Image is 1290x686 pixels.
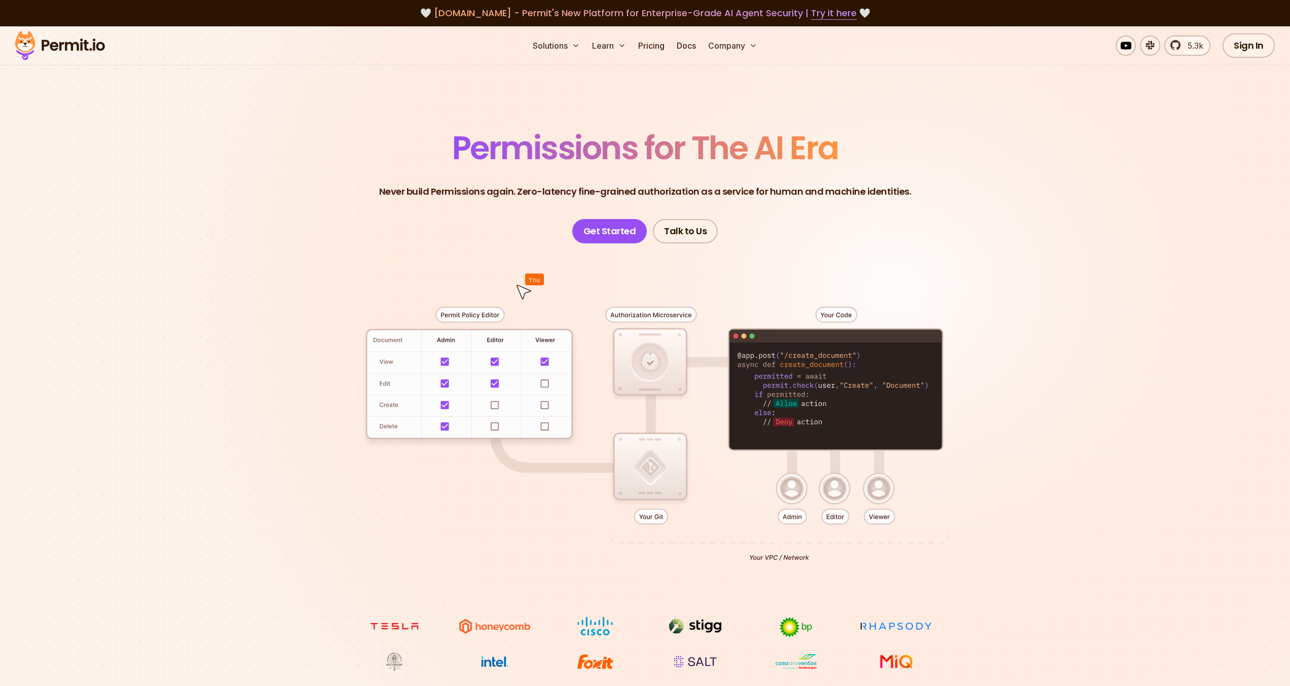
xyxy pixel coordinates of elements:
button: Learn [588,35,630,56]
a: Talk to Us [653,219,718,243]
a: Get Started [572,219,647,243]
a: Docs [673,35,700,56]
img: Permit logo [10,28,109,63]
img: bp [758,617,834,638]
img: MIQ [862,653,930,670]
a: Sign In [1223,33,1275,58]
img: Honeycomb [457,617,533,636]
span: 5.3k [1182,40,1203,52]
img: Intel [457,652,533,671]
span: [DOMAIN_NAME] - Permit's New Platform for Enterprise-Grade AI Agent Security | [434,7,857,19]
div: 🤍 🤍 [24,6,1266,20]
a: Try it here [811,7,857,20]
a: 5.3k [1164,35,1210,56]
img: Casa dos Ventos [758,652,834,671]
img: tesla [356,617,432,636]
button: Solutions [529,35,584,56]
img: Cisco [557,617,633,636]
img: Rhapsody Health [858,617,934,636]
img: Stigg [657,617,733,636]
img: Foxit [557,652,633,671]
img: Maricopa County Recorder\'s Office [356,652,432,671]
a: Pricing [634,35,669,56]
button: Company [704,35,761,56]
span: Permissions for The AI Era [452,125,838,170]
p: Never build Permissions again. Zero-latency fine-grained authorization as a service for human and... [379,185,911,199]
img: salt [657,652,733,671]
